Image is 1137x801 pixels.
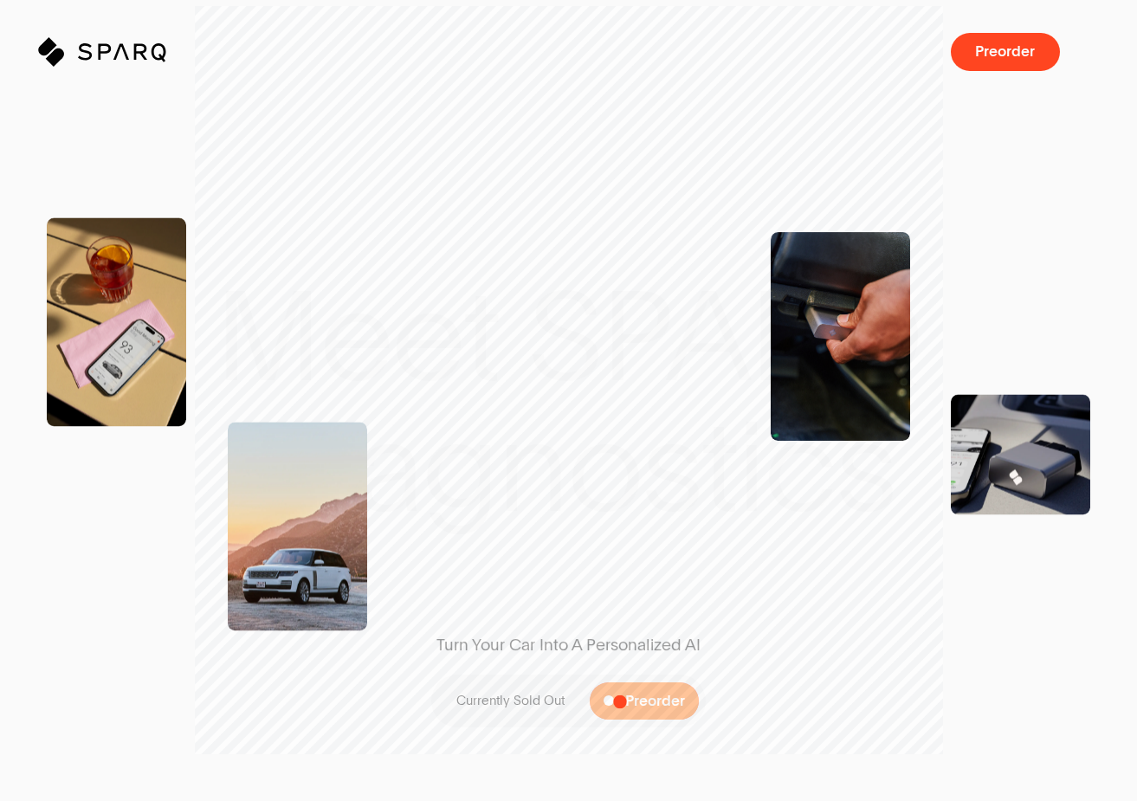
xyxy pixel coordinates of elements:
[47,218,186,427] img: SPARQ app open in an iPhone on the Table
[456,692,565,709] p: Currently Sold Out
[590,682,699,720] button: Preorder
[228,423,367,631] img: Range Rover Scenic Shot
[951,33,1060,71] button: Preorder a SPARQ Diagnostics Device
[436,634,701,656] span: Turn Your Car Into A Personalized AI
[951,394,1090,514] img: Product Shot of a SPARQ Diagnostics Device
[771,232,910,441] img: SPARQ Diagnostics being inserting into an OBD Port
[407,634,729,656] span: Turn Your Car Into A Personalized AI
[625,694,685,708] span: Preorder
[975,44,1035,59] span: Preorder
